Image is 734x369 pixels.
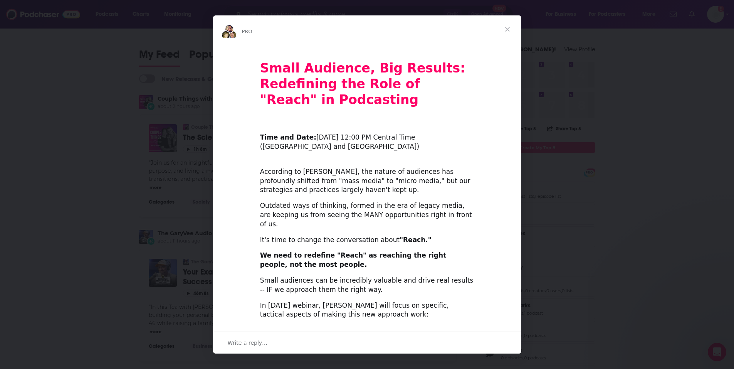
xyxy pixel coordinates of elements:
[260,61,465,107] b: Small Audience, Big Results: Redefining the Role of "Reach" in Podcasting
[260,133,316,141] b: Time and Date:
[228,30,237,40] img: Dave avatar
[260,251,447,268] b: We need to redefine "Reach" as reaching the right people, not the most people.
[225,24,234,34] img: Sydney avatar
[260,158,474,195] div: According to [PERSON_NAME], the nature of audiences has profoundly shifted from "mass media" to "...
[494,15,521,43] span: Close
[213,332,521,354] div: Open conversation and reply
[400,236,431,244] b: "Reach."
[260,276,474,295] div: Small audiences can be incredibly valuable and drive real results -- IF we approach them the righ...
[260,124,474,152] div: ​ [DATE] 12:00 PM Central Time ([GEOGRAPHIC_DATA] and [GEOGRAPHIC_DATA])
[260,301,474,320] div: In [DATE] webinar, [PERSON_NAME] will focus on specific, tactical aspects of making this new appr...
[221,30,230,40] img: Barbara avatar
[260,236,474,245] div: It's time to change the conversation about
[260,201,474,229] div: Outdated ways of thinking, formed in the era of legacy media, are keeping us from seeing the MANY...
[228,338,268,348] span: Write a reply…
[242,29,252,34] span: PRO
